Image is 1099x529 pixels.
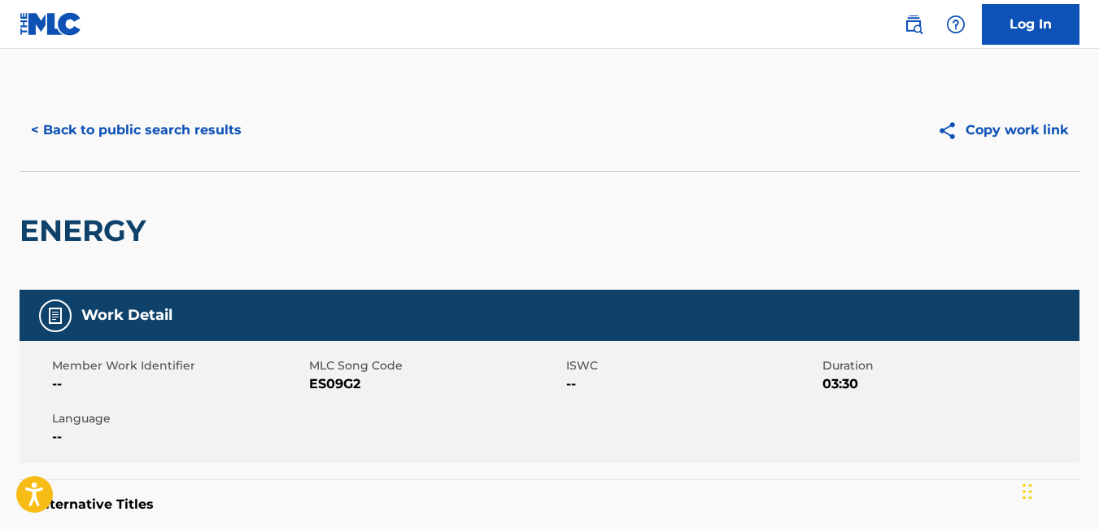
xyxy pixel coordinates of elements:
[20,110,253,151] button: < Back to public search results
[20,212,154,249] h2: ENERGY
[566,374,819,394] span: --
[904,15,923,34] img: search
[52,427,305,447] span: --
[566,357,819,374] span: ISWC
[46,306,65,326] img: Work Detail
[926,110,1079,151] button: Copy work link
[897,8,930,41] a: Public Search
[52,374,305,394] span: --
[1023,467,1032,516] div: Drag
[1018,451,1099,529] iframe: Chat Widget
[52,410,305,427] span: Language
[946,15,966,34] img: help
[36,496,1063,513] h5: Alternative Titles
[937,120,966,141] img: Copy work link
[982,4,1079,45] a: Log In
[822,374,1075,394] span: 03:30
[309,357,562,374] span: MLC Song Code
[81,306,172,325] h5: Work Detail
[20,12,82,36] img: MLC Logo
[940,8,972,41] div: Help
[309,374,562,394] span: ES09G2
[822,357,1075,374] span: Duration
[52,357,305,374] span: Member Work Identifier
